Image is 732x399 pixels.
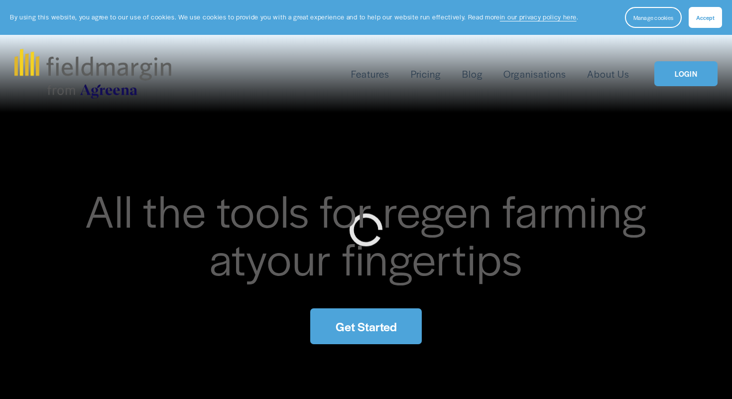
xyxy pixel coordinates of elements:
span: your fingertips [246,226,522,288]
a: Organisations [503,66,566,82]
a: folder dropdown [351,66,389,82]
img: fieldmargin.com [14,49,171,99]
span: Manage cookies [633,13,673,21]
a: About Us [587,66,629,82]
span: All the tools for regen farming at [85,178,647,288]
button: Accept [689,7,722,28]
a: Pricing [411,66,441,82]
a: LOGIN [654,61,717,87]
a: Blog [462,66,483,82]
span: Features [351,67,389,81]
a: in our privacy policy here [500,12,577,21]
p: By using this website, you agree to our use of cookies. We use cookies to provide you with a grea... [10,12,578,22]
span: Accept [696,13,715,21]
button: Manage cookies [625,7,682,28]
a: Get Started [310,308,422,344]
